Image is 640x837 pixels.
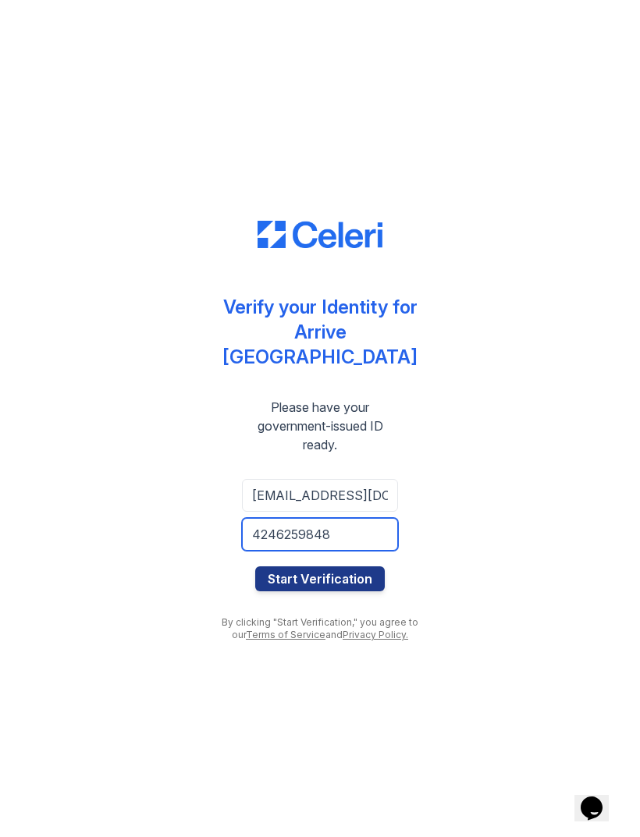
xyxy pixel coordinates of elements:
input: Email [242,479,398,512]
div: Please have your government-issued ID ready. [211,398,429,454]
a: Privacy Policy. [343,629,408,640]
div: By clicking "Start Verification," you agree to our and [211,616,429,641]
div: Verify your Identity for Arrive [GEOGRAPHIC_DATA] [211,295,429,370]
button: Start Verification [255,566,385,591]
input: Phone [242,518,398,551]
img: CE_Logo_Blue-a8612792a0a2168367f1c8372b55b34899dd931a85d93a1a3d3e32e68fde9ad4.png [258,221,382,249]
iframe: chat widget [574,775,624,821]
a: Terms of Service [246,629,325,640]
